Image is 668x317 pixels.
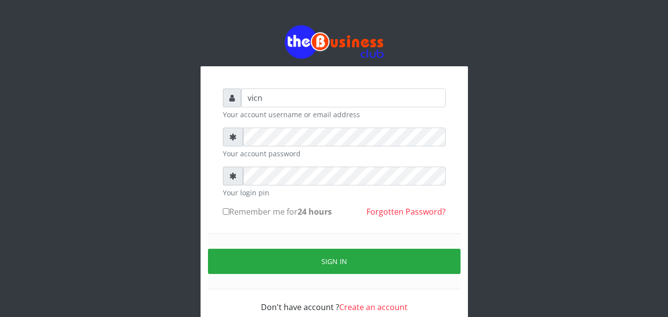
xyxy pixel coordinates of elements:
[223,289,446,313] div: Don't have account ?
[298,206,332,217] b: 24 hours
[241,89,446,107] input: Username or email address
[366,206,446,217] a: Forgotten Password?
[223,109,446,120] small: Your account username or email address
[223,206,332,218] label: Remember me for
[208,249,461,274] button: Sign in
[339,302,408,313] a: Create an account
[223,148,446,159] small: Your account password
[223,208,229,215] input: Remember me for24 hours
[223,187,446,198] small: Your login pin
